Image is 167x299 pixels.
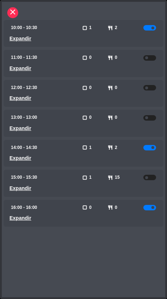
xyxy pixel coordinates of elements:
[9,125,31,131] u: Expandir
[9,215,31,221] u: Expandir
[89,144,92,151] span: 1
[108,25,113,31] span: restaurant
[115,174,120,181] span: 15
[108,145,113,150] span: restaurant
[82,205,87,210] span: check_box_outline_blank
[108,85,113,90] span: restaurant
[89,24,92,32] span: 1
[82,145,87,150] span: check_box_outline_blank
[9,65,31,71] u: Expandir
[115,54,118,61] span: 0
[9,95,31,101] u: Expandir
[82,85,87,90] span: check_box_outline_blank
[82,115,87,120] span: check_box_outline_blank
[89,84,92,92] span: 0
[11,114,37,121] span: 13:00 - 13:00
[82,55,87,60] span: check_box_outline_blank
[11,174,37,181] span: 15:00 - 15:30
[108,175,113,180] span: restaurant
[82,25,87,31] span: check_box_outline_blank
[89,114,92,121] span: 0
[108,205,113,210] span: restaurant
[7,7,18,18] button: close
[9,36,31,41] u: Expandir
[11,84,37,92] span: 12:00 - 12:30
[115,144,118,151] span: 2
[11,144,37,151] span: 14:00 - 14:30
[115,204,118,211] span: 0
[115,24,118,32] span: 2
[11,204,37,211] span: 16:00 - 16:00
[89,174,92,181] span: 1
[8,8,17,16] i: close
[11,24,37,32] span: 10:00 - 10:30
[115,114,118,121] span: 0
[11,54,37,61] span: 11:00 - 11:30
[82,175,87,180] span: check_box_outline_blank
[108,115,113,120] span: restaurant
[89,204,92,211] span: 0
[89,54,92,61] span: 0
[9,185,31,191] u: Expandir
[115,84,118,92] span: 0
[9,155,31,161] u: Expandir
[108,55,113,60] span: restaurant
